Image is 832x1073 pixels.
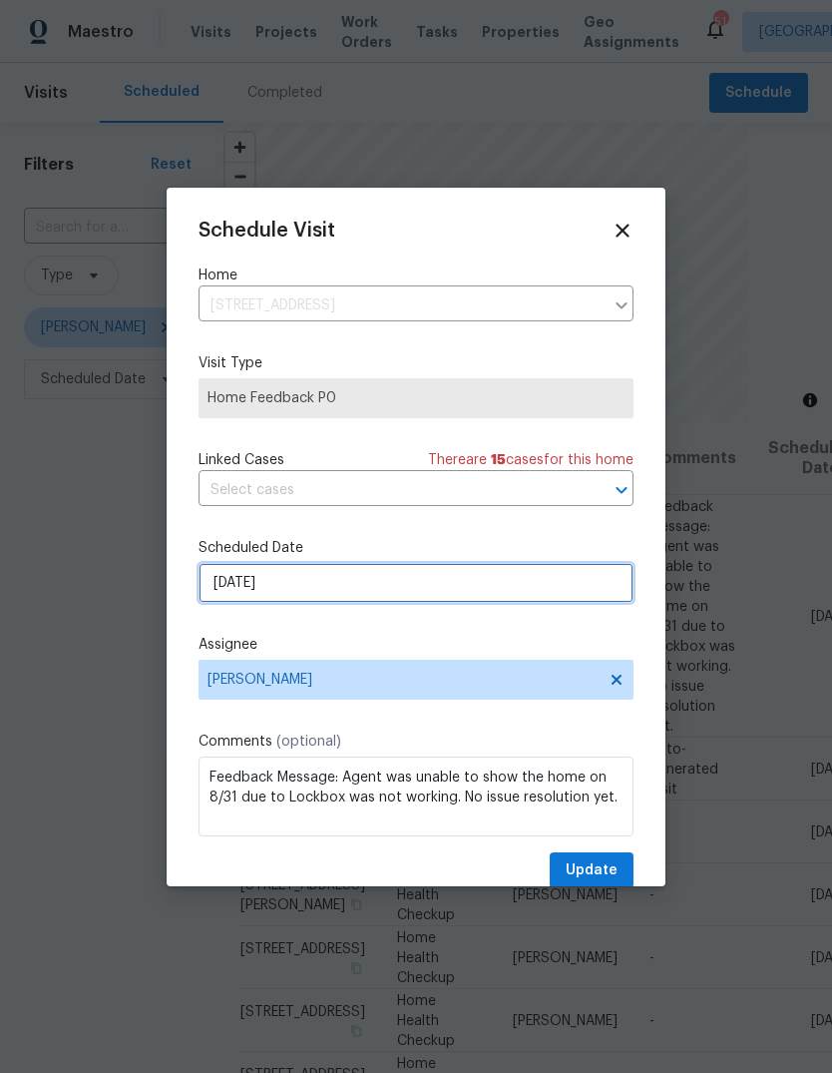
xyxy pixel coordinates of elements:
span: Close [612,220,633,242]
label: Scheduled Date [199,538,633,558]
span: Linked Cases [199,450,284,470]
input: Select cases [199,475,578,506]
button: Update [550,852,633,889]
span: There are case s for this home [428,450,633,470]
span: Home Feedback P0 [208,388,624,408]
textarea: Feedback Message: Agent was unable to show the home on 8/31 due to Lockbox was not working. No is... [199,757,633,836]
span: 15 [491,453,506,467]
span: Update [566,858,618,883]
input: M/D/YYYY [199,563,633,603]
label: Comments [199,732,633,752]
label: Home [199,266,633,285]
span: [PERSON_NAME] [208,672,599,688]
span: Schedule Visit [199,221,335,241]
input: Enter in an address [199,290,604,321]
label: Assignee [199,635,633,655]
label: Visit Type [199,353,633,373]
button: Open [608,476,635,504]
span: (optional) [276,735,341,749]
